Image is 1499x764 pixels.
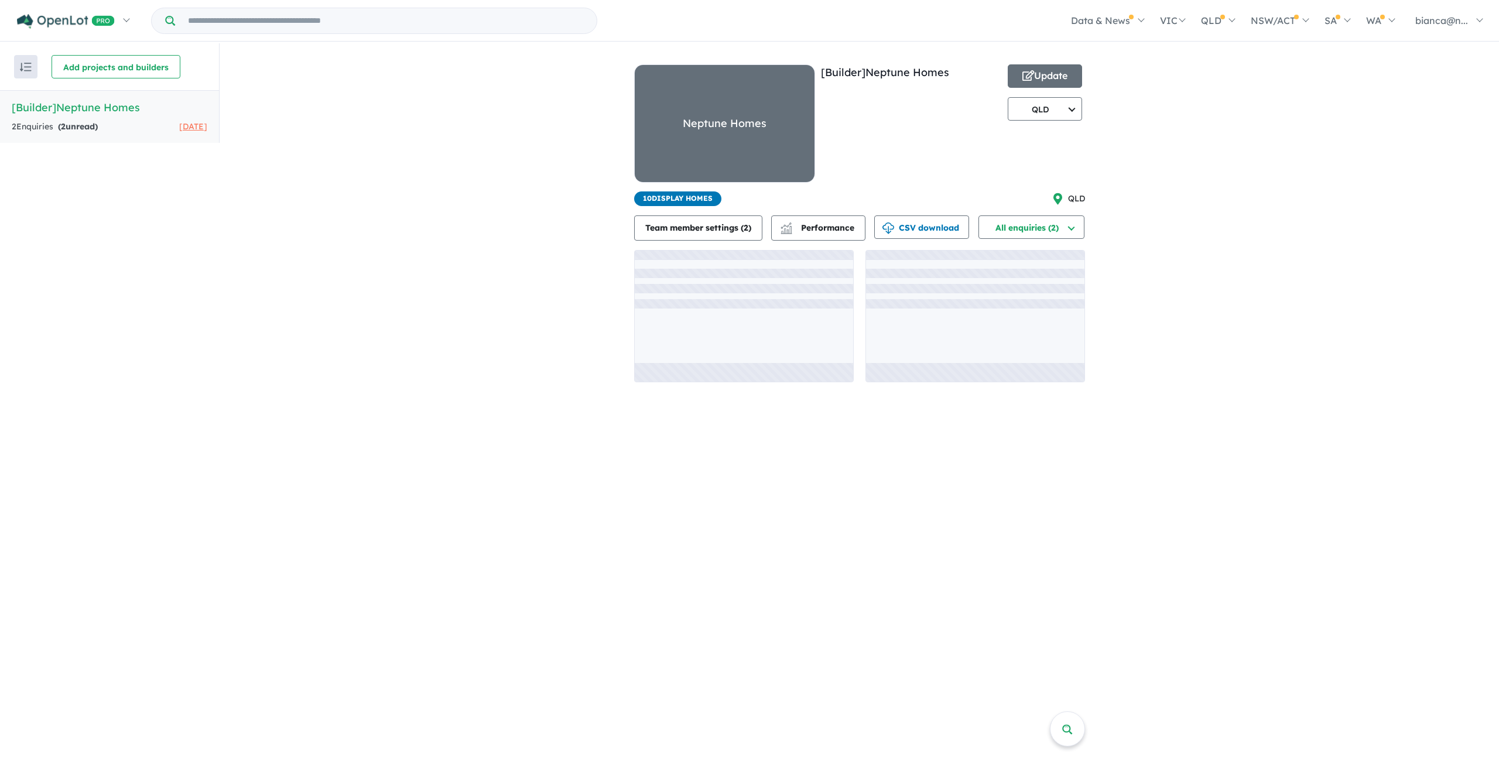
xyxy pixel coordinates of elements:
button: Add projects and builders [52,55,180,78]
span: bianca@n... [1415,15,1468,26]
input: Try estate name, suburb, builder or developer [177,8,594,33]
a: Neptune Homes [634,64,815,191]
span: 10 Display Homes [634,191,721,206]
button: Update [1008,64,1083,88]
img: download icon [882,222,894,234]
span: QLD [1068,192,1085,206]
img: sort.svg [20,63,32,71]
button: QLD [1008,97,1083,121]
img: Openlot PRO Logo White [17,14,115,29]
div: Neptune Homes [683,115,766,133]
h5: [Builder] Neptune Homes [12,100,207,115]
button: Performance [771,215,865,241]
span: [DATE] [179,121,207,132]
strong: ( unread) [58,121,98,132]
button: CSV download [874,215,969,239]
a: [Builder]Neptune Homes [821,66,949,79]
img: line-chart.svg [781,222,791,229]
div: 2 Enquir ies [12,120,98,134]
span: 2 [744,222,748,233]
img: bar-chart.svg [781,226,792,234]
span: 2 [61,121,66,132]
button: Team member settings (2) [634,215,762,241]
button: All enquiries (2) [978,215,1084,239]
span: Performance [782,222,854,233]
